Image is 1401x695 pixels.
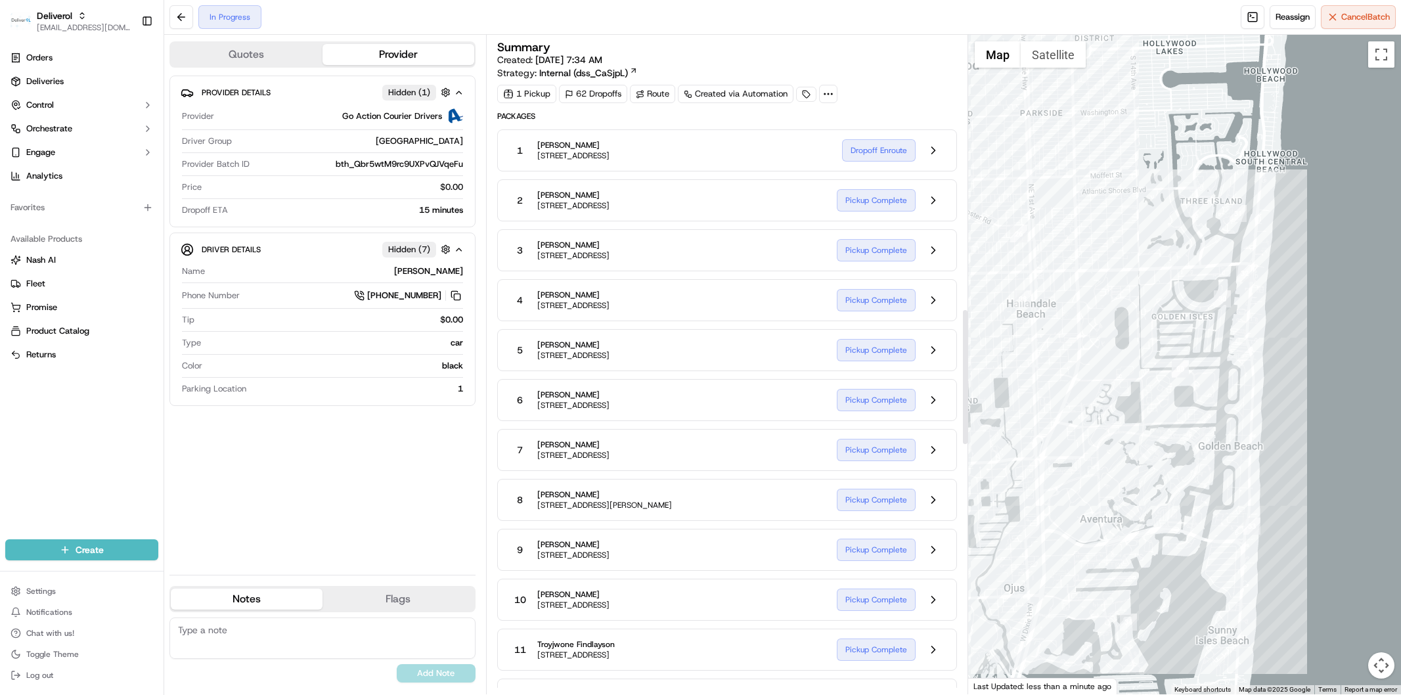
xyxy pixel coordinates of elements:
[11,302,153,313] a: Promise
[388,87,430,99] span: Hidden ( 1 )
[26,302,57,313] span: Promise
[1214,290,1231,307] div: 30
[537,450,610,460] span: [STREET_ADDRESS]
[539,66,638,79] a: Internal (dss_CaSjpL)
[5,95,158,116] button: Control
[376,135,463,147] span: [GEOGRAPHIC_DATA]
[537,200,610,211] span: [STREET_ADDRESS]
[26,278,45,290] span: Fleet
[382,84,454,101] button: Hidden (1)
[5,166,158,187] a: Analytics
[5,582,158,600] button: Settings
[206,337,463,349] div: car
[11,325,153,337] a: Product Catalog
[517,294,523,307] span: 4
[182,337,201,349] span: Type
[537,300,610,311] span: [STREET_ADDRESS]
[5,297,158,318] button: Promise
[182,360,202,372] span: Color
[182,158,250,170] span: Provider Batch ID
[26,628,74,639] span: Chat with us!
[5,142,158,163] button: Engage
[5,539,158,560] button: Create
[517,493,523,506] span: 8
[26,586,56,596] span: Settings
[76,543,104,556] span: Create
[537,500,672,510] span: [STREET_ADDRESS][PERSON_NAME]
[968,678,1117,694] div: Last Updated: less than a minute ago
[537,650,615,660] span: [STREET_ADDRESS]
[342,110,442,122] span: Go Action Courier Drivers
[26,325,89,337] span: Product Catalog
[514,593,526,606] span: 10
[1230,205,1247,222] div: 31
[26,649,79,660] span: Toggle Theme
[200,314,463,326] div: $0.00
[26,146,55,158] span: Engage
[1120,614,1137,631] div: 34
[388,244,430,256] span: Hidden ( 7 )
[537,340,610,350] span: [PERSON_NAME]
[37,22,131,33] button: [EMAIL_ADDRESS][DOMAIN_NAME]
[202,244,261,255] span: Driver Details
[1368,652,1394,679] button: Map camera controls
[26,76,64,87] span: Deliveries
[678,85,793,103] a: Created via Automation
[537,439,610,450] span: [PERSON_NAME]
[26,123,72,135] span: Orchestrate
[322,589,474,610] button: Flags
[517,344,523,357] span: 5
[26,607,72,617] span: Notifications
[182,110,214,122] span: Provider
[497,66,638,79] div: Strategy:
[26,349,56,361] span: Returns
[514,643,526,656] span: 11
[1270,5,1316,29] button: Reassign
[537,250,610,261] span: [STREET_ADDRESS]
[26,99,54,111] span: Control
[1243,518,1260,535] div: 33
[11,254,153,266] a: Nash AI
[367,290,441,302] span: [PHONE_NUMBER]
[5,344,158,365] button: Returns
[182,181,202,193] span: Price
[1236,265,1253,282] div: 32
[537,550,610,560] span: [STREET_ADDRESS]
[537,190,610,200] span: [PERSON_NAME]
[517,393,523,407] span: 6
[537,489,672,500] span: [PERSON_NAME]
[26,670,53,681] span: Log out
[1276,11,1310,23] span: Reassign
[5,666,158,684] button: Log out
[182,135,232,147] span: Driver Group
[537,390,610,400] span: [PERSON_NAME]
[382,241,454,258] button: Hidden (7)
[517,443,523,457] span: 7
[537,240,610,250] span: [PERSON_NAME]
[975,41,1021,68] button: Show street map
[210,265,463,277] div: [PERSON_NAME]
[497,111,957,122] span: Packages
[5,645,158,663] button: Toggle Theme
[5,321,158,342] button: Product Catalog
[181,81,464,103] button: Provider DetailsHidden (1)
[1321,5,1396,29] button: CancelBatch
[5,197,158,218] div: Favorites
[517,244,523,257] span: 3
[11,278,153,290] a: Fleet
[537,589,610,600] span: [PERSON_NAME]
[208,360,463,372] div: black
[5,71,158,92] a: Deliveries
[252,383,463,395] div: 1
[11,12,32,30] img: Deliverol
[182,265,205,277] span: Name
[182,314,194,326] span: Tip
[517,543,523,556] span: 9
[1318,686,1337,693] a: Terms (opens in new tab)
[26,170,62,182] span: Analytics
[447,108,463,124] img: ActionCourier.png
[181,238,464,260] button: Driver DetailsHidden (7)
[1239,686,1310,693] span: Map data ©2025 Google
[1345,686,1397,693] a: Report a map error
